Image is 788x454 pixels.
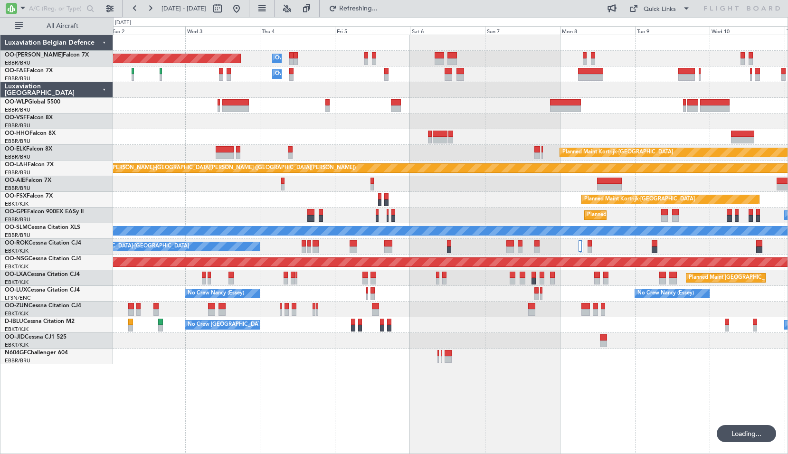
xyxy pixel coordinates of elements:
[5,232,30,239] a: EBBR/BRU
[5,294,31,302] a: LFSN/ENC
[260,26,335,35] div: Thu 4
[5,68,53,74] a: OO-FAEFalcon 7X
[5,178,25,183] span: OO-AIE
[5,193,27,199] span: OO-FSX
[5,240,28,246] span: OO-ROK
[5,162,28,168] span: OO-LAH
[29,1,84,16] input: A/C (Reg. or Type)
[5,209,84,215] a: OO-GPEFalcon 900EX EASy II
[5,350,68,356] a: N604GFChallenger 604
[5,52,63,58] span: OO-[PERSON_NAME]
[5,75,30,82] a: EBBR/BRU
[5,138,30,145] a: EBBR/BRU
[5,146,26,152] span: OO-ELK
[5,106,30,113] a: EBBR/BRU
[5,350,27,356] span: N604GF
[5,279,28,286] a: EBKT/KJK
[5,162,54,168] a: OO-LAHFalcon 7X
[635,26,710,35] div: Tue 9
[560,26,635,35] div: Mon 8
[5,99,60,105] a: OO-WLPGlobal 5500
[5,287,27,293] span: OO-LUX
[339,5,379,12] span: Refreshing...
[5,68,27,74] span: OO-FAE
[410,26,485,35] div: Sat 6
[25,23,100,29] span: All Aircraft
[5,256,81,262] a: OO-NSGCessna Citation CJ4
[10,19,103,34] button: All Aircraft
[5,59,30,66] a: EBBR/BRU
[5,263,28,270] a: EBKT/KJK
[5,178,51,183] a: OO-AIEFalcon 7X
[5,131,29,136] span: OO-HHO
[5,319,23,324] span: D-IBLU
[5,240,81,246] a: OO-ROKCessna Citation CJ4
[5,287,80,293] a: OO-LUXCessna Citation CJ4
[5,200,28,208] a: EBKT/KJK
[5,334,66,340] a: OO-JIDCessna CJ1 525
[637,286,694,301] div: No Crew Nancy (Essey)
[324,1,381,16] button: Refreshing...
[5,272,80,277] a: OO-LXACessna Citation CJ4
[5,225,28,230] span: OO-SLM
[485,26,560,35] div: Sun 7
[5,131,56,136] a: OO-HHOFalcon 8X
[625,1,695,16] button: Quick Links
[185,26,260,35] div: Wed 3
[5,341,28,349] a: EBKT/KJK
[5,99,28,105] span: OO-WLP
[188,286,244,301] div: No Crew Nancy (Essey)
[5,357,30,364] a: EBBR/BRU
[5,169,30,176] a: EBBR/BRU
[644,5,676,14] div: Quick Links
[5,272,27,277] span: OO-LXA
[5,326,28,333] a: EBKT/KJK
[5,310,28,317] a: EBKT/KJK
[5,319,75,324] a: D-IBLUCessna Citation M2
[188,318,347,332] div: No Crew [GEOGRAPHIC_DATA] ([GEOGRAPHIC_DATA] National)
[584,192,695,207] div: Planned Maint Kortrijk-[GEOGRAPHIC_DATA]
[587,208,759,222] div: Planned Maint [GEOGRAPHIC_DATA] ([GEOGRAPHIC_DATA] National)
[5,256,28,262] span: OO-NSG
[5,303,81,309] a: OO-ZUNCessna Citation CJ4
[5,122,30,129] a: EBBR/BRU
[5,146,52,152] a: OO-ELKFalcon 8X
[115,19,131,27] div: [DATE]
[5,225,80,230] a: OO-SLMCessna Citation XLS
[5,115,27,121] span: OO-VSF
[5,115,53,121] a: OO-VSFFalcon 8X
[562,145,673,160] div: Planned Maint Kortrijk-[GEOGRAPHIC_DATA]
[5,52,89,58] a: OO-[PERSON_NAME]Falcon 7X
[335,26,410,35] div: Fri 5
[75,161,356,175] div: Planned Maint [PERSON_NAME]-[GEOGRAPHIC_DATA][PERSON_NAME] ([GEOGRAPHIC_DATA][PERSON_NAME])
[717,425,776,442] div: Loading...
[5,216,30,223] a: EBBR/BRU
[5,334,25,340] span: OO-JID
[5,153,30,161] a: EBBR/BRU
[275,67,340,81] div: Owner Melsbroek Air Base
[5,247,28,255] a: EBKT/KJK
[161,4,206,13] span: [DATE] - [DATE]
[5,185,30,192] a: EBBR/BRU
[5,193,53,199] a: OO-FSXFalcon 7X
[5,303,28,309] span: OO-ZUN
[110,26,185,35] div: Tue 2
[38,239,189,254] div: A/C Unavailable [GEOGRAPHIC_DATA]-[GEOGRAPHIC_DATA]
[710,26,785,35] div: Wed 10
[5,209,27,215] span: OO-GPE
[275,51,340,66] div: Owner Melsbroek Air Base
